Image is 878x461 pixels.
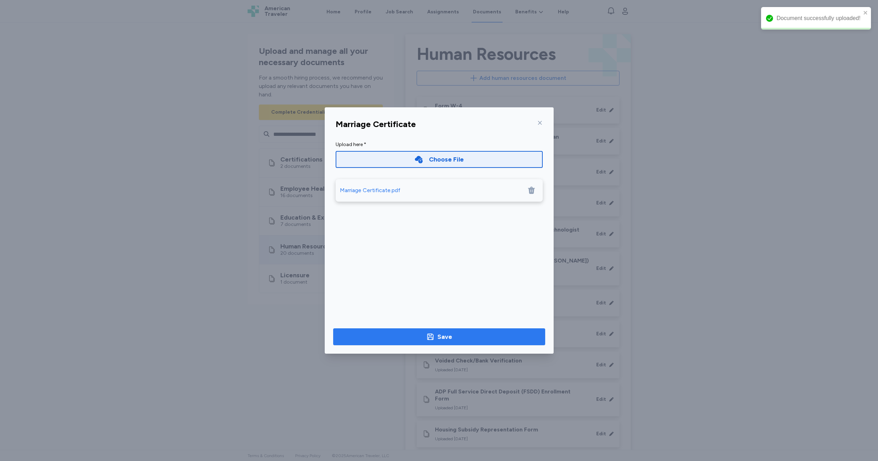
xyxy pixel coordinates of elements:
[336,141,543,148] div: Upload here *
[863,10,868,15] button: close
[429,154,464,164] div: Choose File
[336,119,416,130] div: Marriage Certificate
[333,328,545,345] button: Save
[340,186,400,195] div: Marriage Certificate.pdf
[437,332,452,342] div: Save
[777,14,861,23] div: Document successfully uploaded!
